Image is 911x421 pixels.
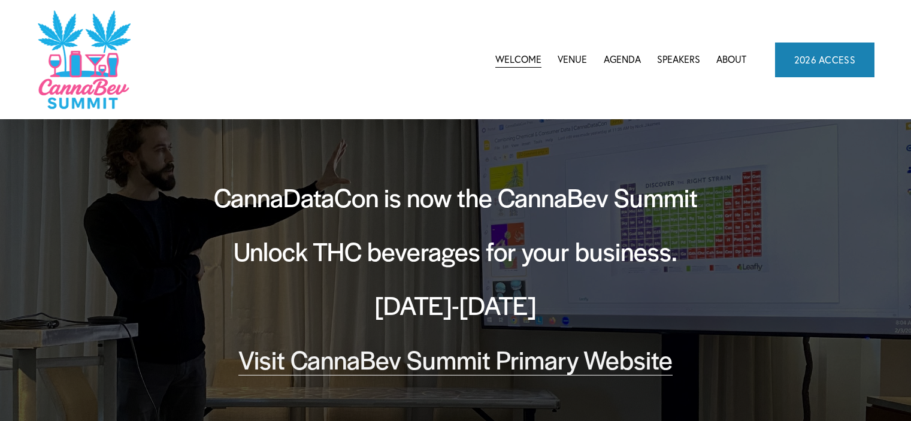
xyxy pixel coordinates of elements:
a: Welcome [495,51,541,69]
span: Agenda [604,52,641,68]
a: 2026 ACCESS [775,43,875,77]
a: folder dropdown [604,51,641,69]
a: Venue [558,51,587,69]
h2: CannaDataCon is now the CannaBev Summit [186,180,725,214]
img: CannaDataCon [37,9,131,110]
a: About [716,51,746,69]
a: Speakers [657,51,700,69]
h2: Unlock THC beverages for your business. [186,234,725,268]
a: Visit CannaBev Summit Primary Website [238,341,673,377]
h2: [DATE]-[DATE] [186,287,725,322]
